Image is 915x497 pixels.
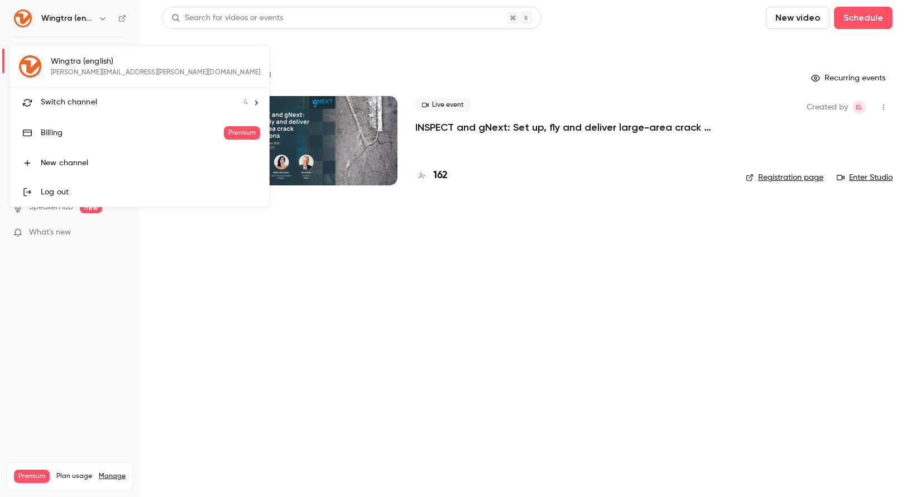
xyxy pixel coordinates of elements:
[41,157,260,169] div: New channel
[224,126,260,140] span: Premium
[41,127,224,138] div: Billing
[41,97,97,108] span: Switch channel
[243,97,248,108] span: 4
[41,187,260,198] div: Log out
